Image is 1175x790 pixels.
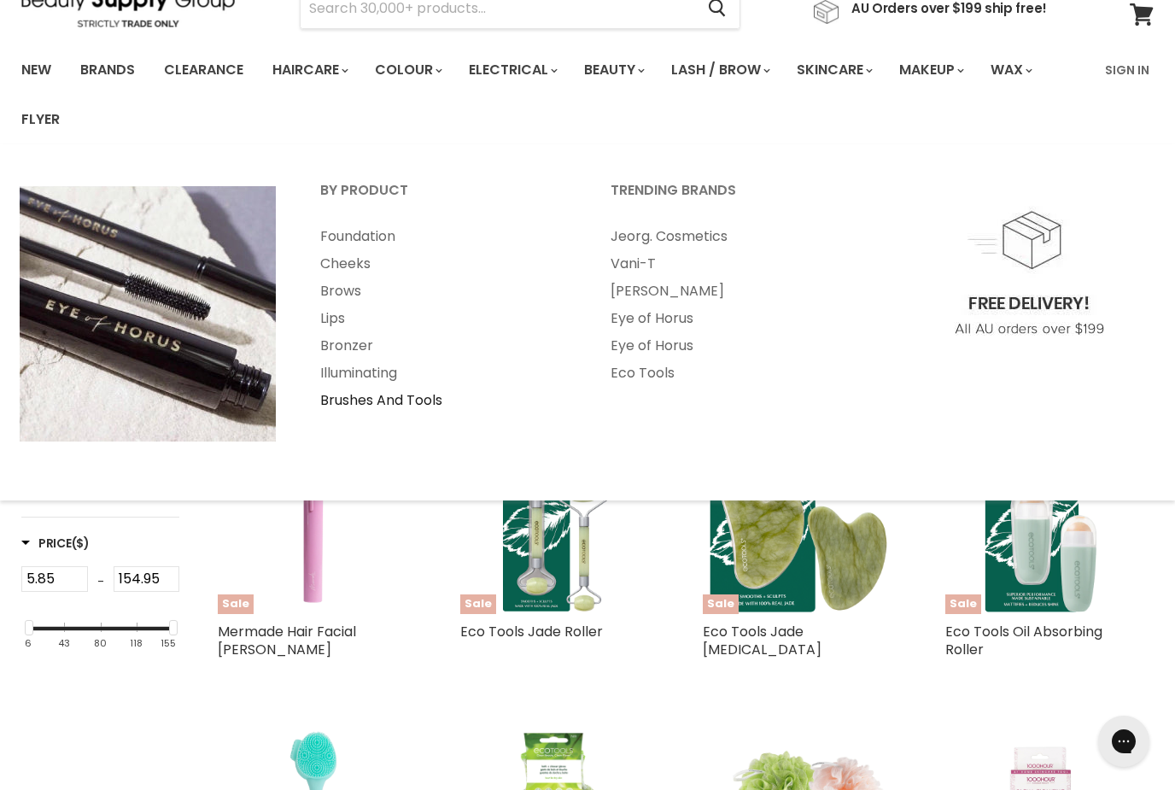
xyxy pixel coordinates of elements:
span: Price [21,535,90,552]
a: Eco Tools Jade [MEDICAL_DATA] [703,622,821,659]
a: Brows [299,278,586,305]
img: Eco Tools Jade Roller [460,423,652,614]
a: Wax [978,52,1043,88]
a: Brands [67,52,148,88]
ul: Main menu [9,45,1095,144]
span: Sale [218,594,254,614]
ul: Main menu [589,223,876,387]
a: Eco Tools Jade Gua ShaSale [703,423,894,614]
div: 43 [58,638,70,649]
img: Eco Tools Oil Absorbing Roller [945,423,1137,614]
img: Mermade Hair Facial Shaver [218,423,409,614]
a: Cheeks [299,250,586,278]
div: 155 [161,638,176,649]
a: Haircare [260,52,359,88]
a: Eye of Horus [589,332,876,360]
span: Sale [703,594,739,614]
a: Brushes And Tools [299,387,586,414]
div: 118 [130,638,143,649]
a: Eco Tools [589,360,876,387]
a: Eco Tools Oil Absorbing Roller [945,622,1102,659]
iframe: Gorgias live chat messenger [1090,710,1158,773]
img: Eco Tools Jade Gua Sha [703,423,894,614]
a: Flyer [9,102,73,138]
a: Eco Tools Jade Roller [460,622,603,641]
a: Mermade Hair Facial [PERSON_NAME] [218,622,356,659]
a: Beauty [571,52,655,88]
a: Jeorg. Cosmetics [589,223,876,250]
a: Skincare [784,52,883,88]
span: ($) [72,535,90,552]
a: Trending Brands [589,177,876,219]
h3: Price($) [21,535,90,552]
a: New [9,52,64,88]
a: Illuminating [299,360,586,387]
span: Sale [945,594,981,614]
a: Eco Tools Jade RollerSale [460,423,652,614]
a: Eco Tools Oil Absorbing RollerSale [945,423,1137,614]
a: By Product [299,177,586,219]
a: Eye of Horus [589,305,876,332]
a: Mermade Hair Facial ShaverSale [218,423,409,614]
a: [PERSON_NAME] [589,278,876,305]
a: Clearance [151,52,256,88]
a: Foundation [299,223,586,250]
div: 80 [94,638,107,649]
a: Bronzer [299,332,586,360]
span: Sale [460,594,496,614]
a: Makeup [886,52,974,88]
a: Sign In [1095,52,1160,88]
input: Max Price [114,566,180,592]
a: Colour [362,52,453,88]
a: Lips [299,305,586,332]
input: Min Price [21,566,88,592]
a: Vani-T [589,250,876,278]
a: Electrical [456,52,568,88]
ul: Main menu [299,223,586,414]
div: 6 [25,638,32,649]
a: Lash / Brow [658,52,780,88]
div: - [88,566,114,597]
